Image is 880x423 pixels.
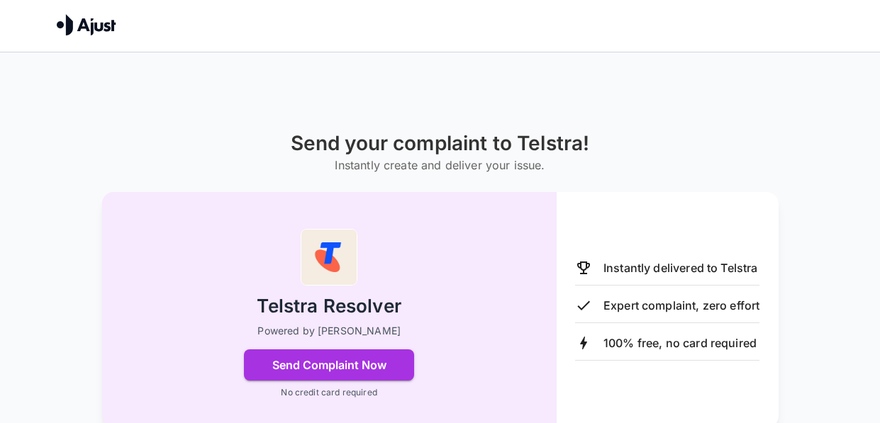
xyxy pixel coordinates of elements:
img: Telstra [301,229,357,286]
p: No credit card required [281,386,377,399]
p: Instantly delivered to Telstra [603,259,758,276]
h6: Instantly create and deliver your issue. [291,155,590,175]
button: Send Complaint Now [244,349,414,380]
p: Powered by [PERSON_NAME] [257,324,401,338]
p: Expert complaint, zero effort [603,297,759,314]
img: Ajust [57,14,116,35]
h1: Send your complaint to Telstra! [291,132,590,155]
p: 100% free, no card required [603,334,757,351]
h2: Telstra Resolver [257,294,401,319]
